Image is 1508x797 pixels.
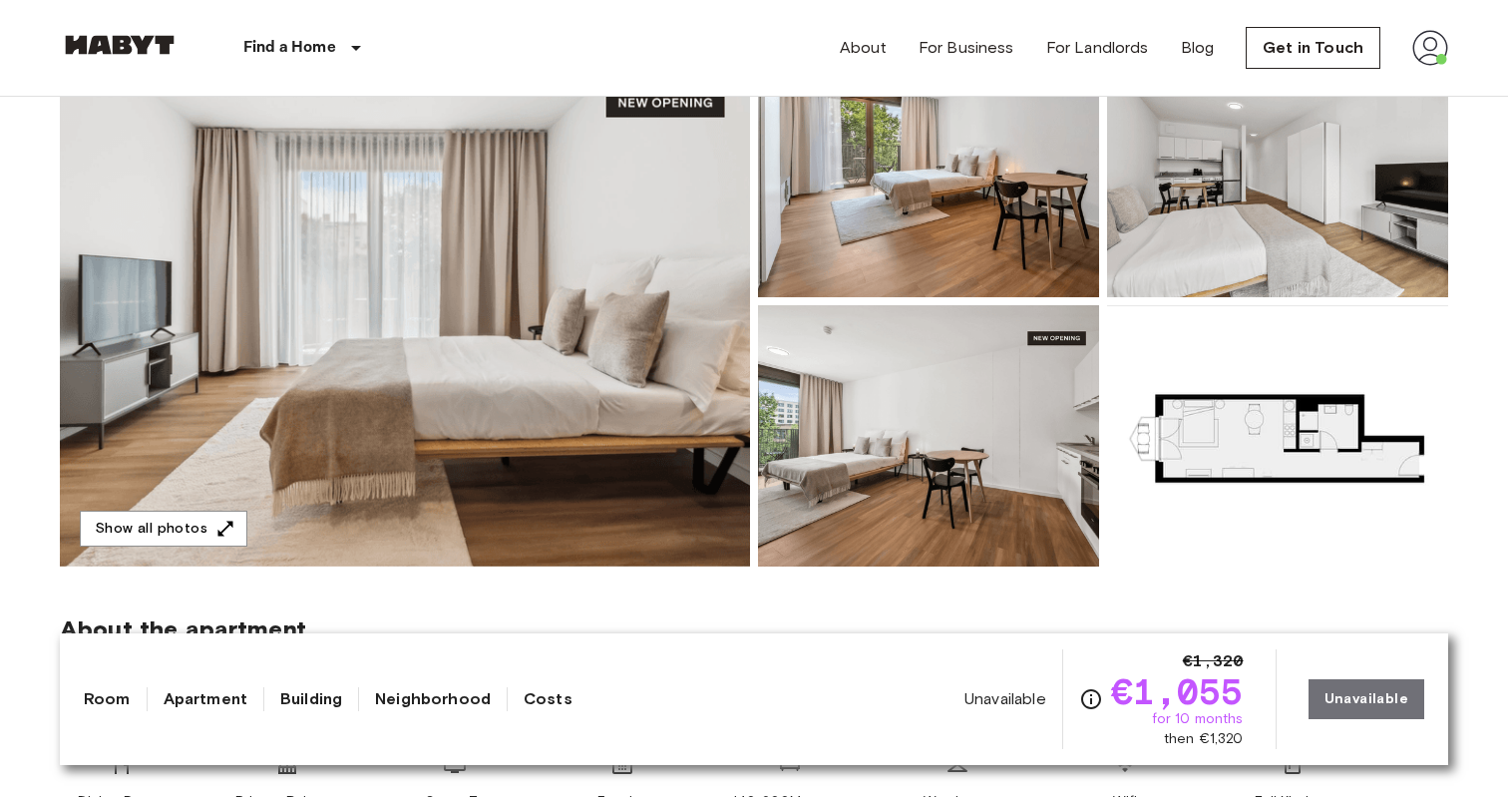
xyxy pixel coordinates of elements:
[60,36,750,567] img: Marketing picture of unit DE-01-491-604-001
[1079,687,1103,711] svg: Check cost overview for full price breakdown. Please note that discounts apply to new joiners onl...
[758,305,1099,567] img: Picture of unit DE-01-491-604-001
[243,36,336,60] p: Find a Home
[1046,36,1149,60] a: For Landlords
[1246,27,1380,69] a: Get in Touch
[1111,673,1244,709] span: €1,055
[1164,729,1244,749] span: then €1,320
[919,36,1014,60] a: For Business
[60,614,306,644] span: About the apartment
[60,35,180,55] img: Habyt
[524,687,572,711] a: Costs
[1107,305,1448,567] img: Picture of unit DE-01-491-604-001
[1183,649,1244,673] span: €1,320
[1412,30,1448,66] img: avatar
[1181,36,1215,60] a: Blog
[375,687,491,711] a: Neighborhood
[80,511,247,548] button: Show all photos
[84,687,131,711] a: Room
[758,36,1099,297] img: Picture of unit DE-01-491-604-001
[840,36,887,60] a: About
[164,687,247,711] a: Apartment
[1152,709,1244,729] span: for 10 months
[280,687,342,711] a: Building
[1107,36,1448,297] img: Picture of unit DE-01-491-604-001
[964,688,1046,710] span: Unavailable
